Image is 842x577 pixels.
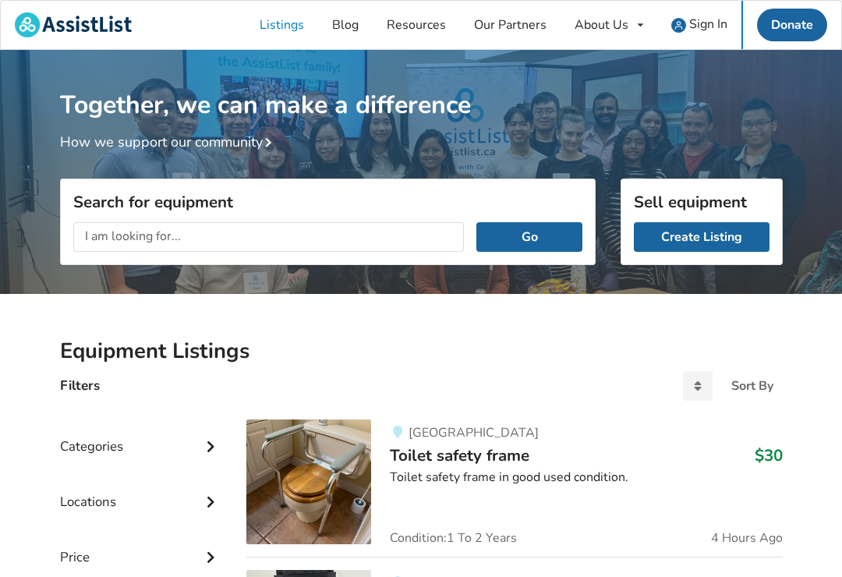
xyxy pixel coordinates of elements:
img: user icon [671,18,686,33]
div: Price [60,518,222,573]
img: bathroom safety-toilet safety frame [246,419,371,544]
a: Our Partners [460,1,561,49]
div: Categories [60,407,222,462]
div: Sort By [731,380,773,392]
div: Toilet safety frame in good used condition. [390,469,782,487]
h3: Sell equipment [634,192,769,212]
div: About Us [575,19,628,31]
img: assistlist-logo [15,12,132,37]
div: Locations [60,462,222,518]
span: 4 Hours Ago [711,532,783,544]
button: Go [476,222,582,252]
input: I am looking for... [73,222,465,252]
span: [GEOGRAPHIC_DATA] [409,424,539,441]
a: Create Listing [634,222,769,252]
a: Listings [246,1,318,49]
h2: Equipment Listings [60,338,783,365]
h4: Filters [60,377,100,395]
a: How we support our community [60,133,278,151]
span: Sign In [689,16,727,33]
a: user icon Sign In [657,1,741,49]
h1: Together, we can make a difference [60,50,783,121]
span: Toilet safety frame [390,444,529,466]
a: Blog [318,1,373,49]
a: bathroom safety-toilet safety frame[GEOGRAPHIC_DATA]Toilet safety frame$30Toilet safety frame in ... [246,419,782,557]
h3: $30 [755,445,783,465]
a: Donate [757,9,827,41]
h3: Search for equipment [73,192,582,212]
span: Condition: 1 To 2 Years [390,532,517,544]
a: Resources [373,1,460,49]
